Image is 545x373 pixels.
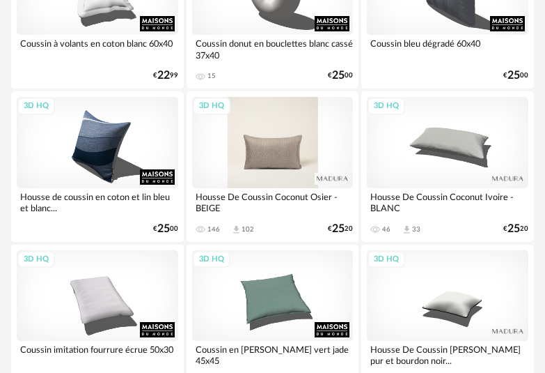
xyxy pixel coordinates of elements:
div: € 00 [328,71,353,80]
div: € 20 [328,224,353,234]
div: € 99 [153,71,178,80]
span: 25 [332,224,345,234]
span: 25 [507,71,520,80]
div: Housse de coussin en coton et lin bleu et blanc... [17,188,178,216]
div: 3D HQ [193,251,230,268]
div: Housse De Coussin Coconut Osier - BEIGE [192,188,354,216]
div: 3D HQ [193,98,230,115]
span: 22 [157,71,170,80]
div: 3D HQ [17,98,55,115]
span: 25 [157,224,170,234]
div: 33 [412,225,420,234]
div: Housse De Coussin Coconut Ivoire - BLANC [367,188,528,216]
div: Coussin donut en bouclettes blanc cassé 37x40 [192,35,354,63]
div: 3D HQ [17,251,55,268]
div: 3D HQ [368,251,405,268]
span: Download icon [402,224,412,235]
div: € 00 [153,224,178,234]
div: Coussin bleu dégradé 60x40 [367,35,528,63]
div: Housse De Coussin [PERSON_NAME] pur et bourdon noir... [367,341,528,369]
div: Coussin à volants en coton blanc 60x40 [17,35,178,63]
div: 15 [207,72,216,80]
a: 3D HQ Housse De Coussin Coconut Ivoire - BLANC 46 Download icon 33 €2520 [361,91,534,241]
div: Coussin en [PERSON_NAME] vert jade 45x45 [192,341,354,369]
span: 25 [332,71,345,80]
span: Download icon [231,224,242,235]
div: 3D HQ [368,98,405,115]
a: 3D HQ Housse De Coussin Coconut Osier - BEIGE 146 Download icon 102 €2520 [187,91,359,241]
div: 46 [382,225,390,234]
div: € 20 [503,224,528,234]
div: 146 [207,225,220,234]
span: 25 [507,224,520,234]
a: 3D HQ Housse de coussin en coton et lin bleu et blanc... €2500 [11,91,184,241]
div: € 00 [503,71,528,80]
div: 102 [242,225,254,234]
div: Coussin imitation fourrure écrue 50x30 [17,341,178,369]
